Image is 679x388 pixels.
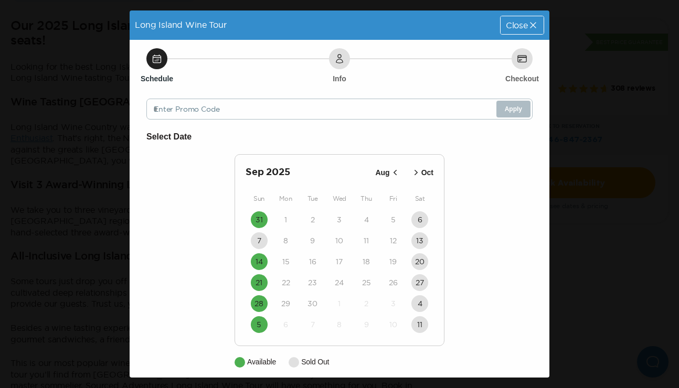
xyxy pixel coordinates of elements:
time: 4 [364,214,369,225]
button: 26 [385,274,401,291]
p: Oct [421,167,433,178]
button: 11 [411,316,428,333]
button: 17 [331,253,348,270]
button: Oct [408,164,437,181]
p: Aug [375,167,389,178]
button: 2 [304,211,321,228]
button: 9 [358,316,375,333]
button: 16 [304,253,321,270]
button: 1 [331,295,348,312]
button: 3 [331,211,348,228]
time: 2 [364,298,368,309]
button: 27 [411,274,428,291]
time: 15 [282,256,290,267]
time: 9 [310,235,315,246]
button: 15 [278,253,294,270]
button: 28 [251,295,268,312]
button: 10 [331,232,348,249]
div: Fri [380,192,407,205]
button: 3 [385,295,401,312]
p: Available [247,357,276,368]
div: Tue [299,192,326,205]
button: 6 [411,211,428,228]
button: 6 [278,316,294,333]
time: 19 [389,256,397,267]
h6: Schedule [141,73,173,84]
button: 5 [251,316,268,333]
time: 4 [418,298,422,309]
div: Mon [272,192,299,205]
time: 1 [338,298,341,309]
time: 8 [337,319,342,330]
time: 12 [390,235,397,246]
time: 31 [256,214,263,225]
time: 26 [389,277,398,288]
time: 6 [283,319,288,330]
button: 29 [278,295,294,312]
time: 10 [389,319,397,330]
div: Wed [326,192,353,205]
button: 2 [358,295,375,312]
button: 11 [358,232,375,249]
button: 8 [278,232,294,249]
button: 20 [411,253,428,270]
time: 11 [364,235,369,246]
button: 25 [358,274,375,291]
button: 23 [304,274,321,291]
time: 1 [284,214,287,225]
button: 10 [385,316,401,333]
time: 8 [283,235,288,246]
time: 9 [364,319,369,330]
div: Sat [407,192,433,205]
time: 25 [362,277,371,288]
time: 21 [256,277,262,288]
button: 12 [385,232,401,249]
time: 6 [418,214,422,225]
time: 5 [391,214,396,225]
time: 13 [416,235,423,246]
h6: Checkout [505,73,539,84]
time: 23 [308,277,317,288]
time: 16 [309,256,316,267]
button: Aug [372,164,403,181]
time: 22 [282,277,290,288]
time: 20 [415,256,425,267]
button: 24 [331,274,348,291]
button: 8 [331,316,348,333]
time: 11 [417,319,422,330]
div: Thu [353,192,380,205]
button: 7 [304,316,321,333]
button: 4 [411,295,428,312]
time: 30 [307,298,317,309]
button: 31 [251,211,268,228]
time: 17 [336,256,343,267]
button: 21 [251,274,268,291]
time: 29 [281,298,290,309]
time: 28 [254,298,263,309]
time: 18 [363,256,370,267]
h2: Sep 2025 [246,165,372,180]
time: 14 [256,256,263,267]
time: 2 [311,214,315,225]
button: 30 [304,295,321,312]
button: 14 [251,253,268,270]
button: 18 [358,253,375,270]
h6: Info [333,73,346,84]
time: 7 [311,319,315,330]
button: 4 [358,211,375,228]
time: 7 [257,235,261,246]
button: 19 [385,253,401,270]
time: 3 [391,298,396,309]
p: Sold Out [301,357,329,368]
button: 22 [278,274,294,291]
button: 9 [304,232,321,249]
time: 27 [416,277,424,288]
button: 1 [278,211,294,228]
time: 5 [257,319,261,330]
h6: Select Date [146,130,533,144]
button: 13 [411,232,428,249]
time: 3 [337,214,342,225]
button: 5 [385,211,401,228]
button: 7 [251,232,268,249]
div: Sun [246,192,272,205]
